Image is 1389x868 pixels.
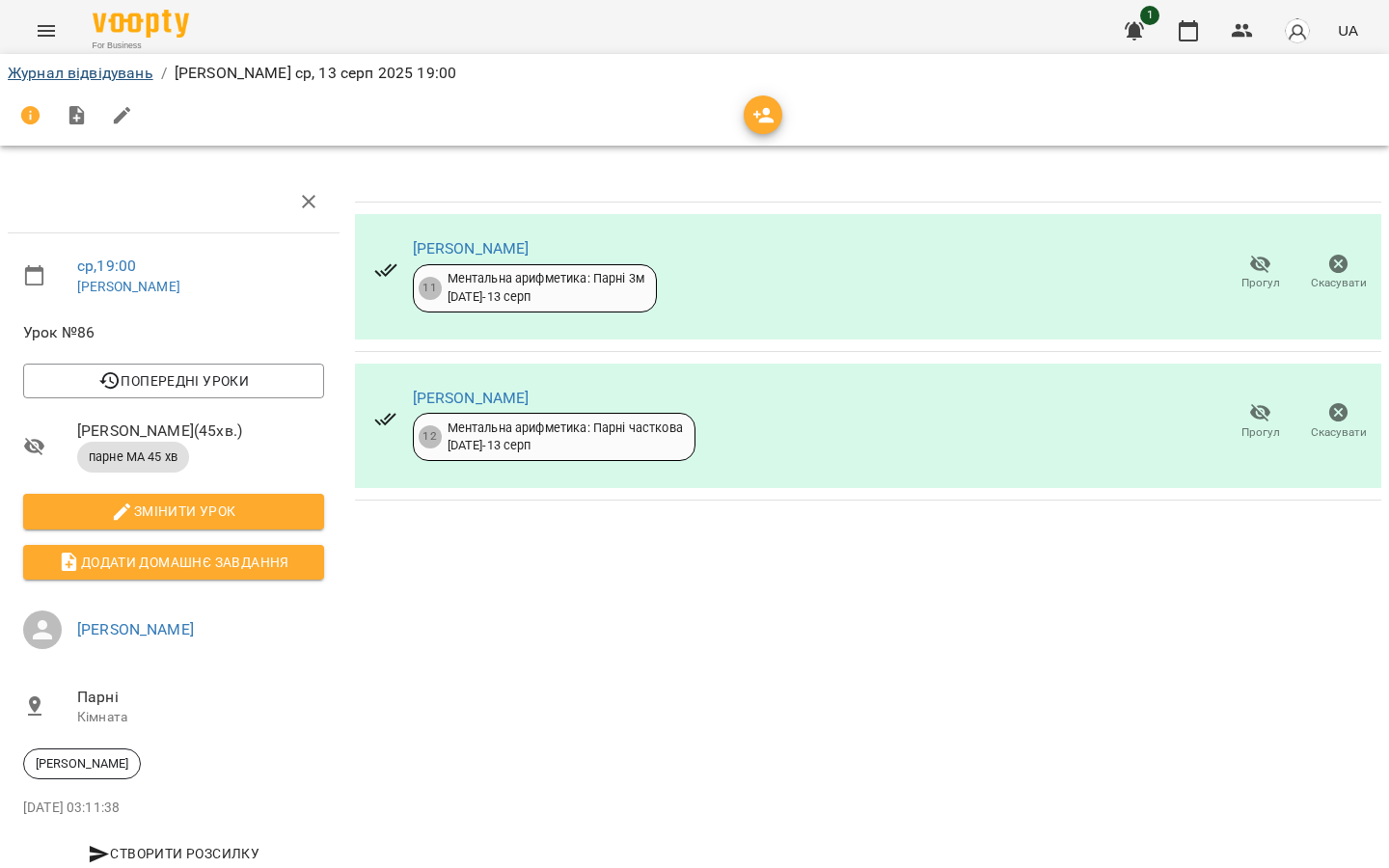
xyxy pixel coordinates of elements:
[23,8,69,54] button: Menu
[39,551,309,574] span: Додати домашнє завдання
[413,389,530,407] a: [PERSON_NAME]
[8,62,1381,85] nav: breadcrumb
[23,748,141,779] div: [PERSON_NAME]
[1311,275,1367,291] span: Скасувати
[77,686,324,709] span: Парні
[23,545,324,580] button: Додати домашнє завдання
[1299,394,1377,448] button: Скасувати
[1299,246,1377,300] button: Скасувати
[448,420,683,455] div: Ментальна арифметика: Парні часткова [DATE] - 13 серп
[419,277,442,300] div: 11
[1330,13,1366,48] button: UA
[419,425,442,448] div: 12
[39,369,309,393] span: Попередні уроки
[448,270,644,306] div: Ментальна арифметика: Парні 3м [DATE] - 13 серп
[77,708,324,727] p: Кімната
[24,755,140,773] span: [PERSON_NAME]
[1221,246,1299,300] button: Прогул
[1241,424,1280,441] span: Прогул
[23,321,324,344] span: Урок №86
[77,620,194,638] a: [PERSON_NAME]
[39,500,309,523] span: Змінити урок
[77,448,189,466] span: парне МА 45 хв
[1338,20,1358,41] span: UA
[93,10,189,38] img: Voopty Logo
[1284,17,1311,44] img: avatar_s.png
[1241,275,1280,291] span: Прогул
[413,239,530,258] a: [PERSON_NAME]
[1140,6,1159,25] span: 1
[77,257,136,275] a: ср , 19:00
[23,364,324,398] button: Попередні уроки
[23,799,324,818] p: [DATE] 03:11:38
[1221,394,1299,448] button: Прогул
[77,420,324,443] span: [PERSON_NAME] ( 45 хв. )
[1311,424,1367,441] span: Скасувати
[161,62,167,85] li: /
[93,40,189,52] span: For Business
[8,64,153,82] a: Журнал відвідувань
[31,842,316,865] span: Створити розсилку
[77,279,180,294] a: [PERSON_NAME]
[23,494,324,529] button: Змінити урок
[175,62,456,85] p: [PERSON_NAME] ср, 13 серп 2025 19:00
